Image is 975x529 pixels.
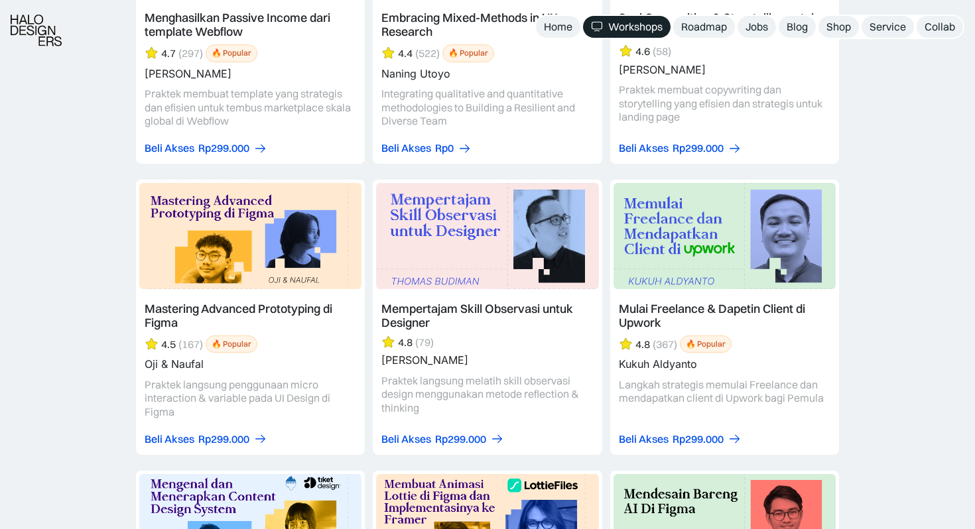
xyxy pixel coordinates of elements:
div: Rp299.000 [198,432,249,446]
div: Blog [787,20,808,34]
div: Rp299.000 [435,432,486,446]
div: Jobs [746,20,768,34]
div: Service [870,20,906,34]
div: Rp299.000 [673,432,724,446]
div: Rp0 [435,141,454,155]
div: Rp299.000 [673,141,724,155]
a: Jobs [738,16,776,38]
a: Collab [917,16,963,38]
div: Beli Akses [619,141,669,155]
a: Beli AksesRp299.000 [145,141,267,155]
a: Shop [818,16,859,38]
div: Shop [826,20,851,34]
div: Beli Akses [619,432,669,446]
div: Beli Akses [145,141,194,155]
div: Rp299.000 [198,141,249,155]
div: Home [544,20,572,34]
div: Collab [925,20,955,34]
a: Blog [779,16,816,38]
div: Workshops [608,20,663,34]
div: Roadmap [681,20,727,34]
a: Roadmap [673,16,735,38]
a: Beli AksesRp0 [381,141,472,155]
a: Service [862,16,914,38]
div: Beli Akses [381,141,431,155]
a: Beli AksesRp299.000 [381,432,504,446]
a: Home [536,16,580,38]
div: Beli Akses [145,432,194,446]
a: Workshops [583,16,671,38]
a: Beli AksesRp299.000 [619,141,742,155]
a: Beli AksesRp299.000 [145,432,267,446]
a: Beli AksesRp299.000 [619,432,742,446]
div: Beli Akses [381,432,431,446]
